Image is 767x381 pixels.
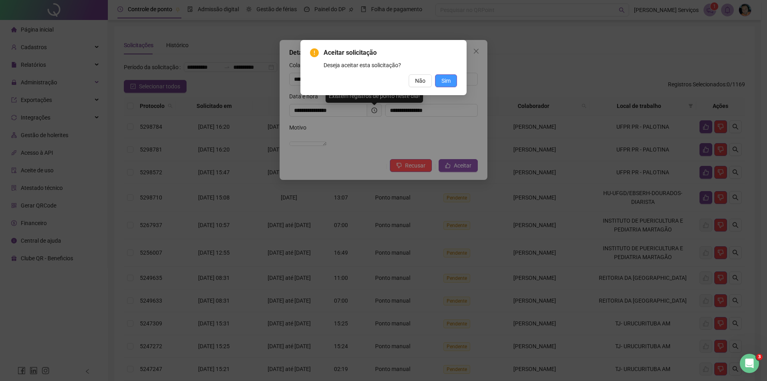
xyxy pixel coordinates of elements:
[756,354,763,360] span: 3
[324,48,457,58] span: Aceitar solicitação
[415,76,425,85] span: Não
[441,76,451,85] span: Sim
[435,74,457,87] button: Sim
[324,61,457,70] div: Deseja aceitar esta solicitação?
[409,74,432,87] button: Não
[740,354,759,373] iframe: Intercom live chat
[310,48,319,57] span: exclamation-circle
